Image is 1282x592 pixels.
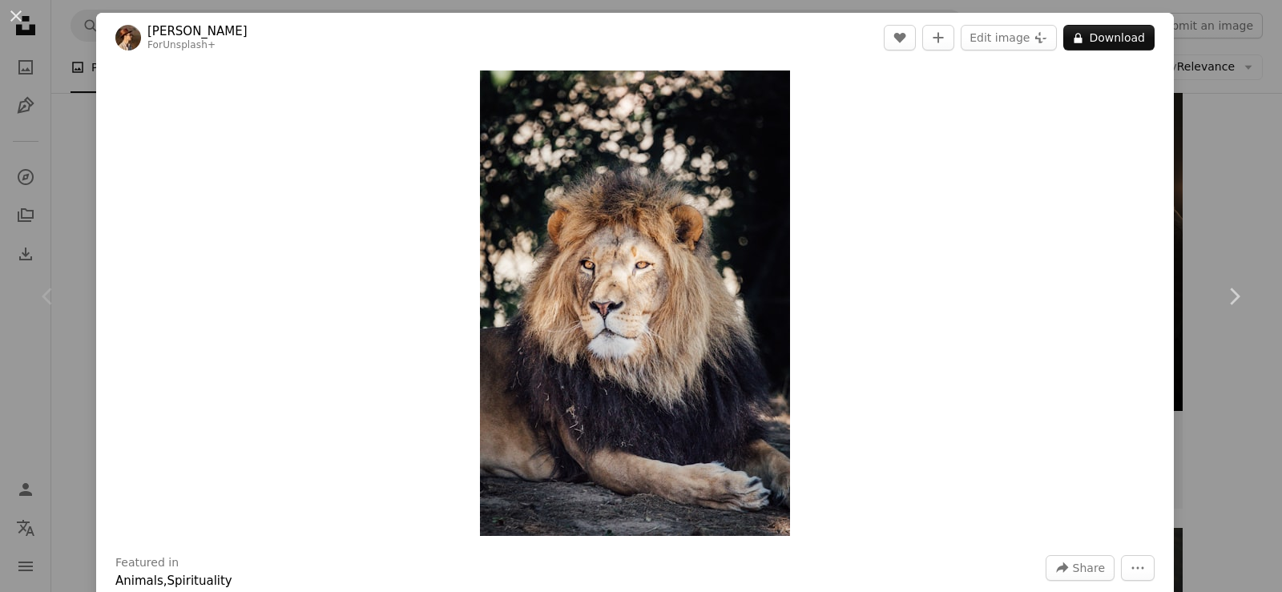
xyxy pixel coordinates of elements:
span: , [163,574,167,588]
a: [PERSON_NAME] [147,23,248,39]
button: More Actions [1121,555,1155,581]
img: a lion lying down [480,70,790,536]
a: Spirituality [167,574,232,588]
img: Go to Pierre Lemos's profile [115,25,141,50]
button: Add to Collection [922,25,954,50]
button: Share this image [1046,555,1115,581]
a: Unsplash+ [163,39,216,50]
button: Zoom in on this image [480,70,790,536]
a: Animals [115,574,163,588]
button: Edit image [961,25,1057,50]
div: For [147,39,248,52]
h3: Featured in [115,555,179,571]
a: Next [1186,219,1282,373]
span: Share [1073,556,1105,580]
button: Download [1063,25,1155,50]
button: Like [884,25,916,50]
